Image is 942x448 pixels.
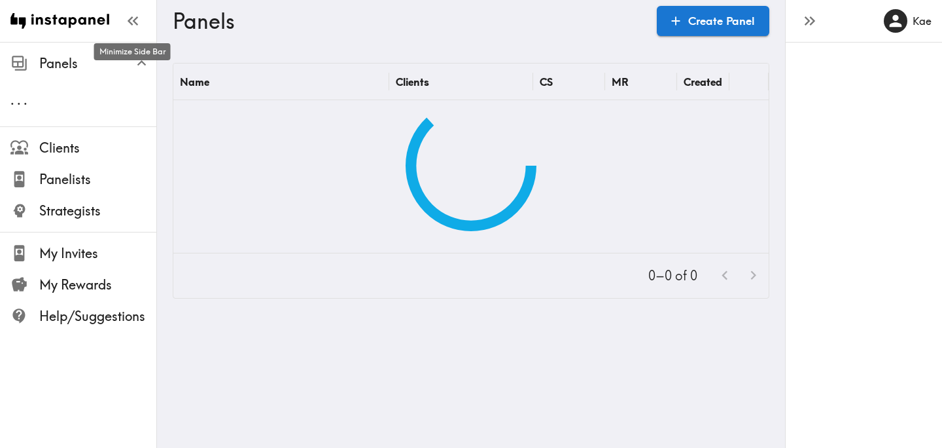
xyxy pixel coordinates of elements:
[612,75,629,88] div: MR
[684,75,722,88] div: Created
[39,276,156,294] span: My Rewards
[648,267,697,285] p: 0–0 of 0
[24,92,27,108] span: .
[540,75,553,88] div: CS
[10,92,14,108] span: .
[39,307,156,326] span: Help/Suggestions
[180,75,209,88] div: Name
[17,92,21,108] span: .
[94,43,171,60] div: Minimize Side Bar
[396,75,429,88] div: Clients
[173,9,646,33] h3: Panels
[39,170,156,189] span: Panelists
[657,6,769,36] a: Create Panel
[39,139,156,157] span: Clients
[39,244,156,263] span: My Invites
[39,54,156,73] span: Panels
[913,14,932,28] h6: Kae
[39,202,156,220] span: Strategists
